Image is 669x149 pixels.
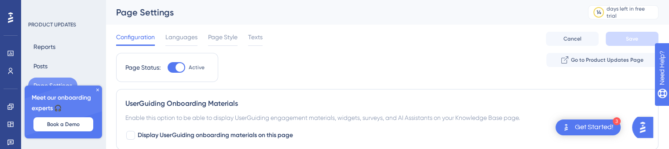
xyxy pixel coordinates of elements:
span: Display UserGuiding onboarding materials on this page [138,130,293,141]
div: Open Get Started! checklist, remaining modules: 3 [556,119,621,135]
span: Languages [165,32,197,42]
span: Go to Product Updates Page [571,56,643,63]
span: Need Help? [21,2,55,13]
span: Meet our onboarding experts 🎧 [32,93,95,114]
span: Texts [248,32,263,42]
img: launcher-image-alternative-text [561,122,571,133]
span: Book a Demo [47,121,80,128]
button: Book a Demo [33,117,93,131]
div: Enable this option to be able to display UserGuiding engagement materials, widgets, surveys, and ... [125,112,649,123]
div: Page Settings [116,6,566,19]
button: Go to Product Updates Page [546,53,658,67]
div: PRODUCT UPDATES [28,21,76,28]
div: 14 [596,9,601,16]
iframe: UserGuiding AI Assistant Launcher [632,114,658,141]
button: Page Settings [28,78,77,93]
button: Cancel [546,32,599,46]
span: Configuration [116,32,155,42]
button: Reports [28,39,61,55]
span: Cancel [563,35,581,42]
div: days left in free trial [607,5,655,19]
div: Page Status: [125,62,161,73]
div: UserGuiding Onboarding Materials [125,98,649,109]
span: Active [189,64,205,71]
span: Save [626,35,638,42]
div: Get Started! [575,123,614,132]
span: Page Style [208,32,238,42]
button: Posts [28,58,53,74]
button: Save [606,32,658,46]
div: 3 [613,117,621,125]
